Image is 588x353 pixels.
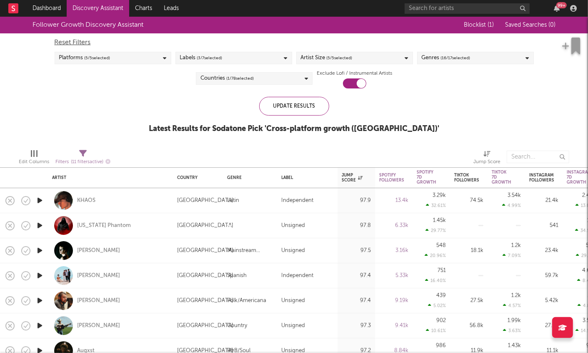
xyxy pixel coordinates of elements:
[177,196,233,206] div: [GEOGRAPHIC_DATA]
[505,22,555,28] span: Saved Searches
[55,146,110,171] div: Filters(11 filters active)
[503,22,555,28] button: Saved Searches (0)
[511,243,521,248] div: 1.2k
[454,296,483,306] div: 27.5k
[19,146,49,171] div: Edit Columns
[422,53,470,63] div: Genres
[327,53,353,63] span: ( 5 / 5 selected)
[464,22,494,28] span: Blocklist
[507,151,569,163] input: Search...
[227,271,247,281] div: Spanish
[438,268,446,273] div: 751
[425,278,446,283] div: 16.40 %
[503,303,521,308] div: 4.57 %
[180,53,223,63] div: Labels
[548,22,555,28] span: ( 0 )
[379,173,404,183] div: Spotify Followers
[379,196,408,206] div: 13.4k
[197,53,223,63] span: ( 3 / 7 selected)
[227,296,266,306] div: Folk/Americana
[149,124,439,134] div: Latest Results for Sodatone Pick ' Cross-platform growth ([GEOGRAPHIC_DATA]) '
[177,271,233,281] div: [GEOGRAPHIC_DATA]
[488,22,494,28] span: ( 1 )
[77,297,120,305] a: [PERSON_NAME]
[425,228,446,233] div: 29.77 %
[436,243,446,248] div: 548
[379,246,408,256] div: 3.16k
[259,97,329,116] div: Update Results
[281,246,305,256] div: Unsigned
[425,253,446,258] div: 20.96 %
[59,53,110,63] div: Platforms
[77,247,120,255] a: [PERSON_NAME]
[379,321,408,331] div: 9.41k
[342,173,363,183] div: Jump Score
[55,157,110,167] div: Filters
[529,196,558,206] div: 21.4k
[554,5,560,12] button: 99+
[177,246,233,256] div: [GEOGRAPHIC_DATA]
[85,53,110,63] span: ( 5 / 5 selected)
[436,293,446,298] div: 439
[177,321,233,331] div: [GEOGRAPHIC_DATA]
[342,321,371,331] div: 97.3
[473,157,500,167] div: Jump Score
[379,271,408,281] div: 5.33k
[436,318,446,323] div: 902
[281,296,305,306] div: Unsigned
[342,246,371,256] div: 97.5
[503,253,521,258] div: 7.09 %
[227,246,273,256] div: Mainstream Electronic
[281,221,305,231] div: Unsigned
[281,196,313,206] div: Independent
[529,271,558,281] div: 59.7k
[77,272,120,280] a: [PERSON_NAME]
[529,296,558,306] div: 5.42k
[342,296,371,306] div: 97.4
[77,197,95,204] a: KHAOS
[529,173,554,183] div: Instagram Followers
[428,303,446,308] div: 5.02 %
[454,173,479,183] div: Tiktok Followers
[33,20,143,30] div: Follower Growth Discovery Assistant
[454,196,483,206] div: 74.5k
[342,271,371,281] div: 97.4
[433,218,446,223] div: 1.45k
[433,193,446,198] div: 3.29k
[492,170,511,185] div: Tiktok 7D Growth
[379,296,408,306] div: 9.19k
[503,328,521,333] div: 3.63 %
[556,2,567,8] div: 99 +
[226,73,254,83] span: ( 1 / 78 selected)
[508,343,521,348] div: 1.43k
[417,170,436,185] div: Spotify 7D Growth
[200,73,254,83] div: Countries
[227,321,247,331] div: Country
[227,196,239,206] div: Latin
[77,222,131,229] a: [US_STATE] Phantom
[342,196,371,206] div: 97.9
[77,322,120,330] a: [PERSON_NAME]
[511,293,521,298] div: 1.2k
[71,160,103,164] span: ( 11 filters active)
[508,318,521,323] div: 1.99k
[426,328,446,333] div: 10.61 %
[281,321,305,331] div: Unsigned
[301,53,353,63] div: Artist Size
[454,246,483,256] div: 18.1k
[441,53,470,63] span: ( 16 / 17 selected)
[281,175,329,180] div: Label
[426,203,446,208] div: 32.61 %
[52,175,165,180] div: Artist
[342,221,371,231] div: 97.8
[19,157,49,167] div: Edit Columns
[177,221,233,231] div: [GEOGRAPHIC_DATA]
[473,146,500,171] div: Jump Score
[227,175,269,180] div: Genre
[379,221,408,231] div: 6.33k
